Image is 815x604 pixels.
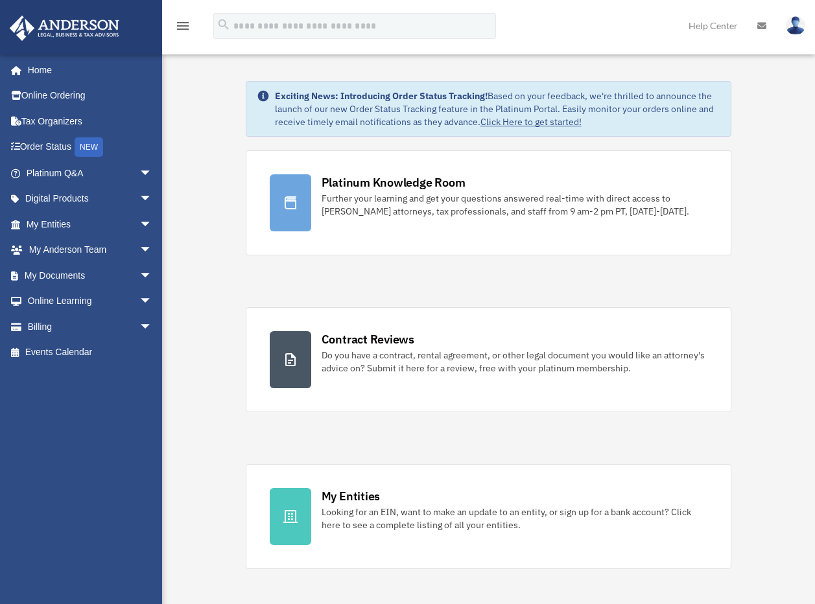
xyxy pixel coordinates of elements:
span: arrow_drop_down [139,211,165,238]
a: My Entities Looking for an EIN, want to make an update to an entity, or sign up for a bank accoun... [246,464,732,569]
div: Looking for an EIN, want to make an update to an entity, or sign up for a bank account? Click her... [322,505,708,531]
a: Contract Reviews Do you have a contract, rental agreement, or other legal document you would like... [246,307,732,412]
a: Click Here to get started! [480,116,582,128]
a: Order StatusNEW [9,134,172,161]
a: My Documentsarrow_drop_down [9,262,172,288]
span: arrow_drop_down [139,314,165,340]
div: Do you have a contract, rental agreement, or other legal document you would like an attorney's ad... [322,349,708,375]
img: User Pic [786,16,805,35]
strong: Exciting News: Introducing Order Status Tracking! [275,90,488,102]
a: Billingarrow_drop_down [9,314,172,340]
a: Online Ordering [9,83,172,109]
a: menu [175,23,191,34]
span: arrow_drop_down [139,288,165,315]
i: search [217,17,231,32]
div: NEW [75,137,103,157]
a: Digital Productsarrow_drop_down [9,186,172,212]
span: arrow_drop_down [139,262,165,289]
span: arrow_drop_down [139,237,165,264]
a: Events Calendar [9,340,172,366]
a: Tax Organizers [9,108,172,134]
div: Platinum Knowledge Room [322,174,466,191]
span: arrow_drop_down [139,160,165,187]
a: Platinum Knowledge Room Further your learning and get your questions answered real-time with dire... [246,150,732,255]
a: My Entitiesarrow_drop_down [9,211,172,237]
a: Online Learningarrow_drop_down [9,288,172,314]
div: Further your learning and get your questions answered real-time with direct access to [PERSON_NAM... [322,192,708,218]
span: arrow_drop_down [139,186,165,213]
div: Based on your feedback, we're thrilled to announce the launch of our new Order Status Tracking fe... [275,89,721,128]
a: My Anderson Teamarrow_drop_down [9,237,172,263]
img: Anderson Advisors Platinum Portal [6,16,123,41]
i: menu [175,18,191,34]
a: Platinum Q&Aarrow_drop_down [9,160,172,186]
div: Contract Reviews [322,331,414,347]
a: Home [9,57,165,83]
div: My Entities [322,488,380,504]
